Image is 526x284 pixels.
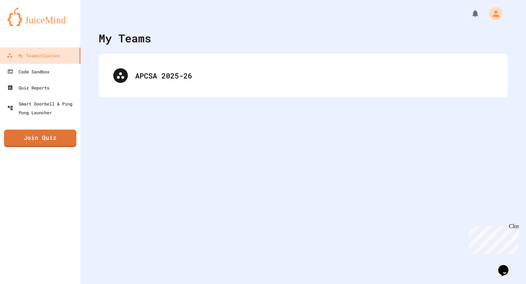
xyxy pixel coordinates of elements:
[4,130,76,147] a: Join Quiz
[106,61,500,90] div: APCSA 2025-26
[135,70,493,81] div: APCSA 2025-26
[7,7,73,26] img: logo-orange.svg
[457,7,481,20] div: My Notifications
[465,223,519,254] iframe: chat widget
[7,51,60,60] div: My Teams/Classes
[99,30,151,46] div: My Teams
[7,67,49,76] div: Code Sandbox
[3,3,50,46] div: Chat with us now!Close
[495,255,519,277] iframe: chat widget
[7,83,49,92] div: Quiz Reports
[7,99,77,117] div: Smart Doorbell & Ping Pong Launcher
[481,5,504,22] div: My Account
